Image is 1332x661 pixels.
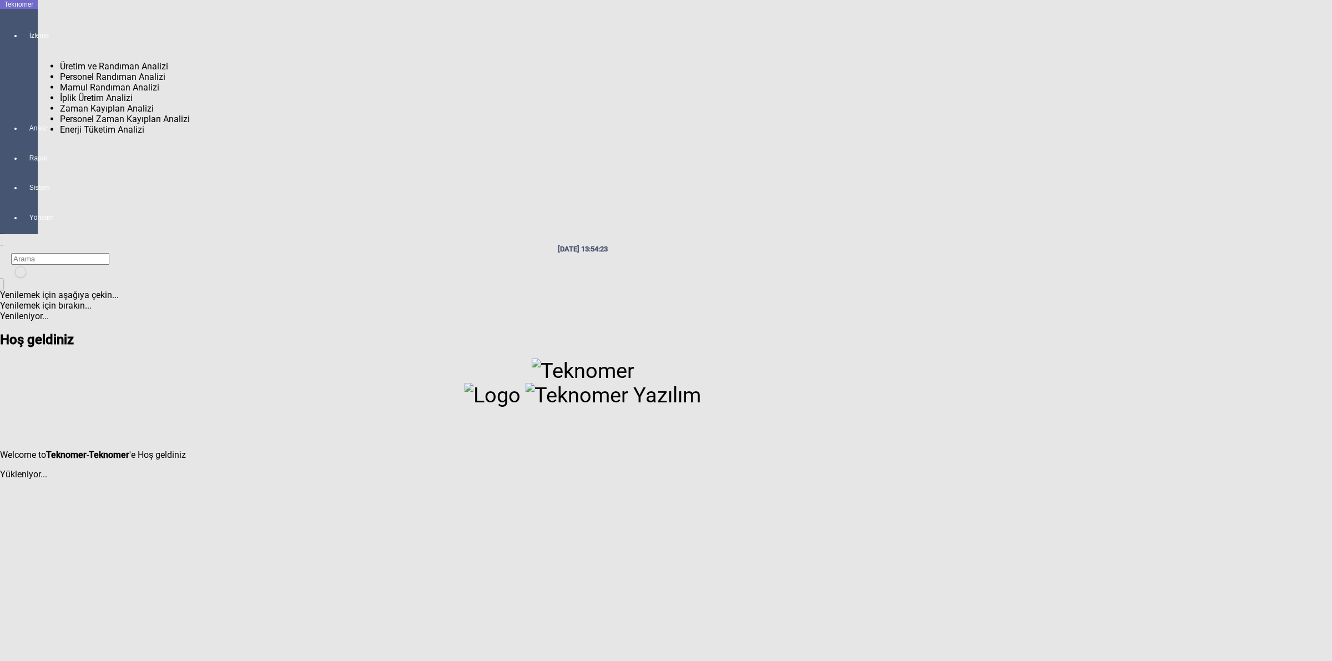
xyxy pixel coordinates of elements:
[60,114,190,124] span: Personel Zaman Kayıpları Analizi
[60,72,165,82] span: Personel Randıman Analizi
[60,93,133,103] span: İplik Üretim Analizi
[60,61,168,72] span: Üretim ve Randıman Analizi
[60,82,159,93] span: Mamul Randıman Analizi
[60,124,144,135] span: Enerji Tüketim Analizi
[60,103,154,114] span: Zaman Kayıpları Analizi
